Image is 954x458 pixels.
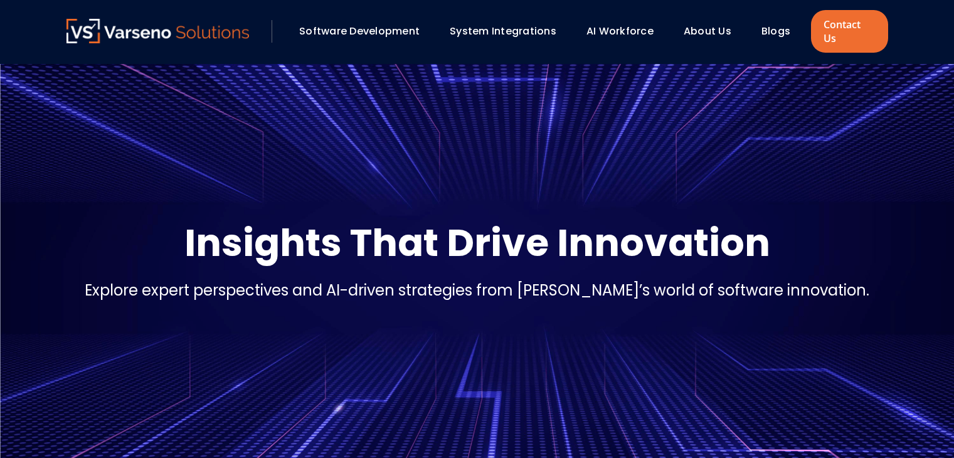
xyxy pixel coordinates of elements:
a: Contact Us [811,10,888,53]
div: About Us [677,21,749,42]
a: Varseno Solutions – Product Engineering & IT Services [66,19,250,44]
div: AI Workforce [580,21,671,42]
img: Varseno Solutions – Product Engineering & IT Services [66,19,250,43]
p: Explore expert perspectives and AI-driven strategies from [PERSON_NAME]’s world of software innov... [85,279,869,302]
a: Software Development [299,24,420,38]
div: System Integrations [443,21,574,42]
div: Blogs [755,21,808,42]
a: AI Workforce [586,24,654,38]
a: System Integrations [450,24,556,38]
a: Blogs [761,24,790,38]
div: Software Development [293,21,437,42]
a: About Us [684,24,731,38]
p: Insights That Drive Innovation [184,218,770,268]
